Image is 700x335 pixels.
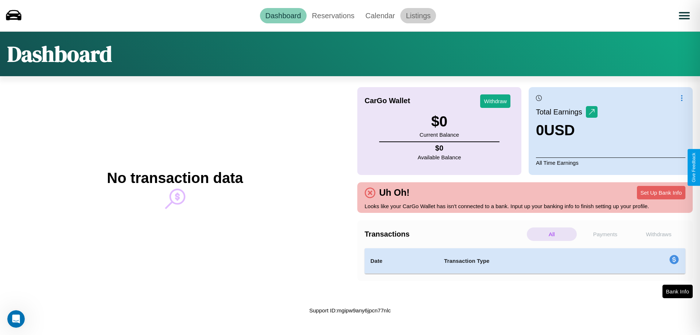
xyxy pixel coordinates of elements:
h4: Uh Oh! [376,187,413,198]
div: Give Feedback [691,153,696,182]
h4: Transaction Type [444,257,610,265]
p: Payments [580,227,630,241]
h1: Dashboard [7,39,112,69]
iframe: Intercom live chat [7,310,25,328]
button: Bank Info [662,285,693,298]
button: Withdraw [480,94,510,108]
p: Current Balance [420,130,459,140]
button: Set Up Bank Info [637,186,685,199]
a: Reservations [307,8,360,23]
a: Listings [400,8,436,23]
button: Open menu [674,5,695,26]
h3: $ 0 [420,113,459,130]
p: All [527,227,577,241]
p: Looks like your CarGo Wallet has isn't connected to a bank. Input up your banking info to finish ... [365,201,685,211]
p: All Time Earnings [536,157,685,168]
p: Support ID: mgipw9any6jpcn77nlc [309,305,390,315]
h2: No transaction data [107,170,243,186]
p: Total Earnings [536,105,586,118]
h4: Transactions [365,230,525,238]
a: Dashboard [260,8,307,23]
h4: CarGo Wallet [365,97,410,105]
h4: $ 0 [418,144,461,152]
h3: 0 USD [536,122,598,139]
p: Available Balance [418,152,461,162]
p: Withdraws [634,227,684,241]
table: simple table [365,248,685,274]
h4: Date [370,257,432,265]
a: Calendar [360,8,400,23]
